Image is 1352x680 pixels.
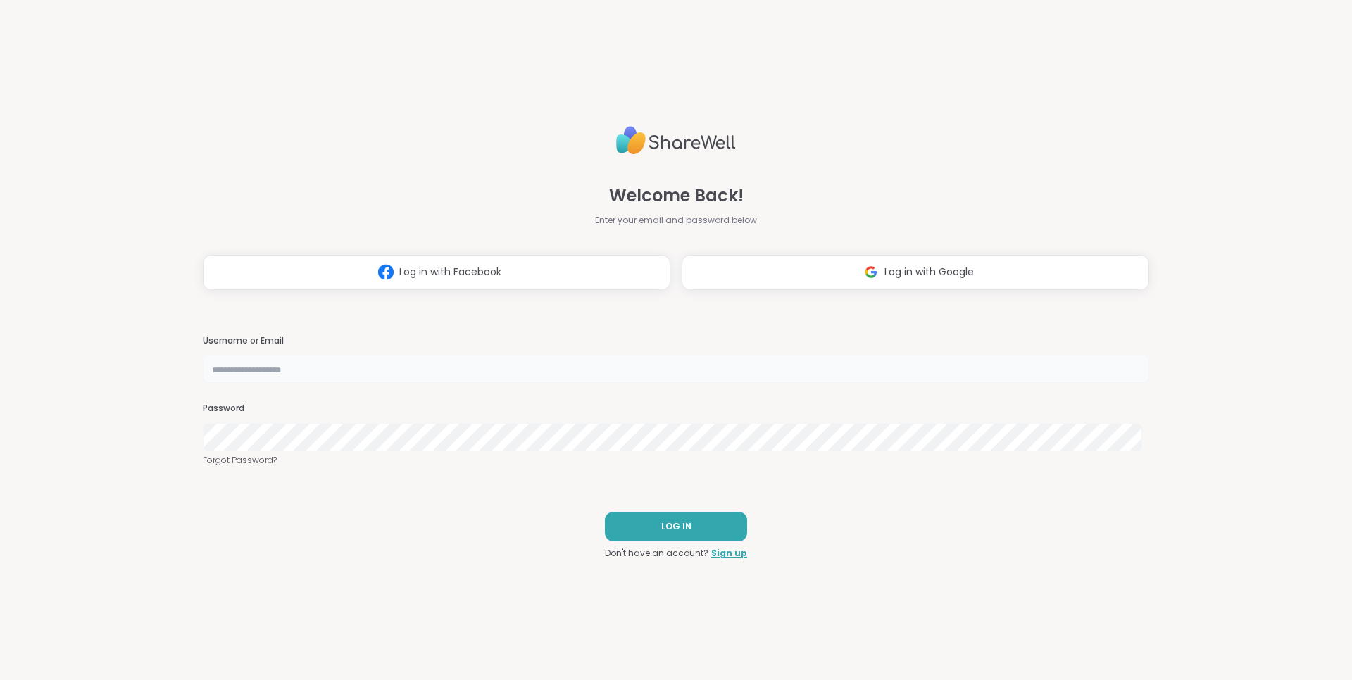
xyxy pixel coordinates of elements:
[595,214,757,227] span: Enter your email and password below
[884,265,974,279] span: Log in with Google
[711,547,747,560] a: Sign up
[373,259,399,285] img: ShareWell Logomark
[203,454,1149,467] a: Forgot Password?
[858,259,884,285] img: ShareWell Logomark
[605,512,747,541] button: LOG IN
[399,265,501,279] span: Log in with Facebook
[203,255,670,290] button: Log in with Facebook
[609,183,744,208] span: Welcome Back!
[661,520,691,533] span: LOG IN
[203,403,1149,415] h3: Password
[605,547,708,560] span: Don't have an account?
[616,120,736,160] img: ShareWell Logo
[203,335,1149,347] h3: Username or Email
[682,255,1149,290] button: Log in with Google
